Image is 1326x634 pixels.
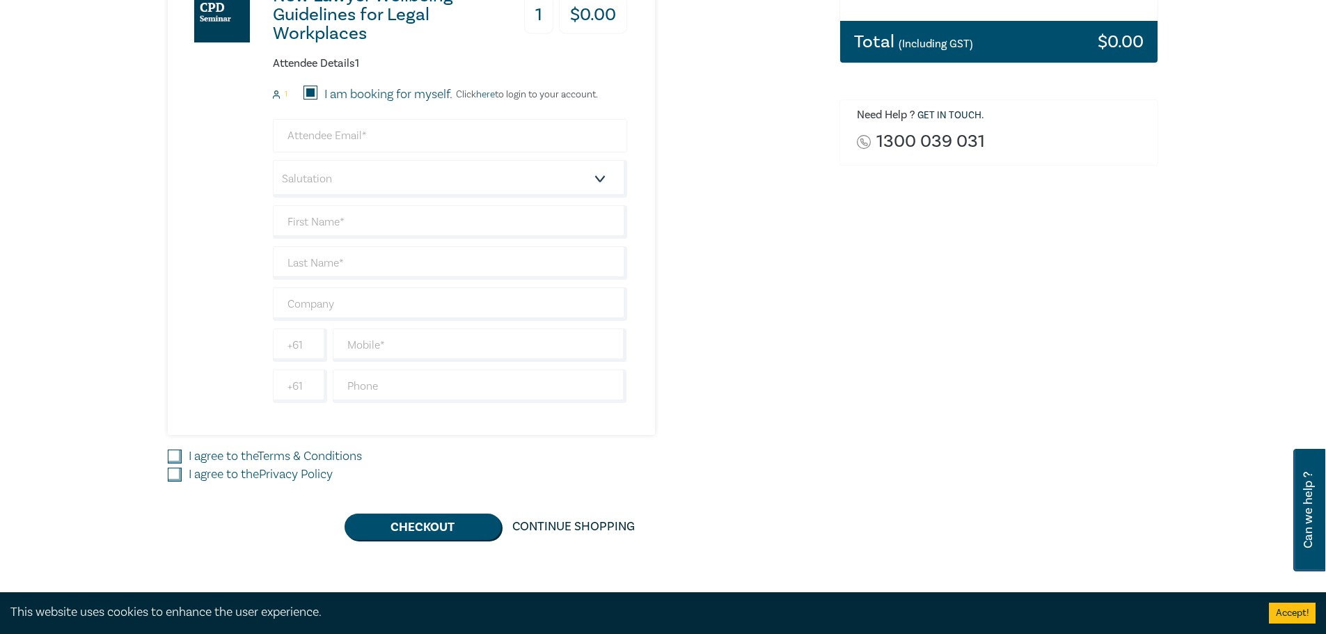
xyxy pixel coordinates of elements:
small: (Including GST) [899,37,973,51]
input: +61 [273,370,327,403]
label: I agree to the [189,447,362,466]
button: Checkout [345,514,501,540]
h6: Need Help ? . [857,109,1148,122]
small: 1 [285,90,287,100]
a: here [476,88,495,101]
input: Phone [333,370,627,403]
input: First Name* [273,205,627,239]
a: Privacy Policy [259,466,333,482]
a: Terms & Conditions [258,448,362,464]
input: Attendee Email* [273,119,627,152]
input: +61 [273,328,327,362]
button: Accept cookies [1269,603,1316,624]
div: This website uses cookies to enhance the user experience. [10,603,1248,621]
span: Can we help ? [1302,457,1315,563]
input: Mobile* [333,328,627,362]
a: Get in touch [917,109,981,122]
label: I am booking for myself. [324,86,452,104]
a: Continue Shopping [501,514,646,540]
p: Click to login to your account. [452,89,598,100]
label: I agree to the [189,466,333,484]
h6: Attendee Details 1 [273,57,627,70]
a: 1300 039 031 [876,132,985,151]
h3: $ 0.00 [1098,33,1144,51]
h3: Total [854,33,973,51]
input: Last Name* [273,246,627,280]
input: Company [273,287,627,321]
